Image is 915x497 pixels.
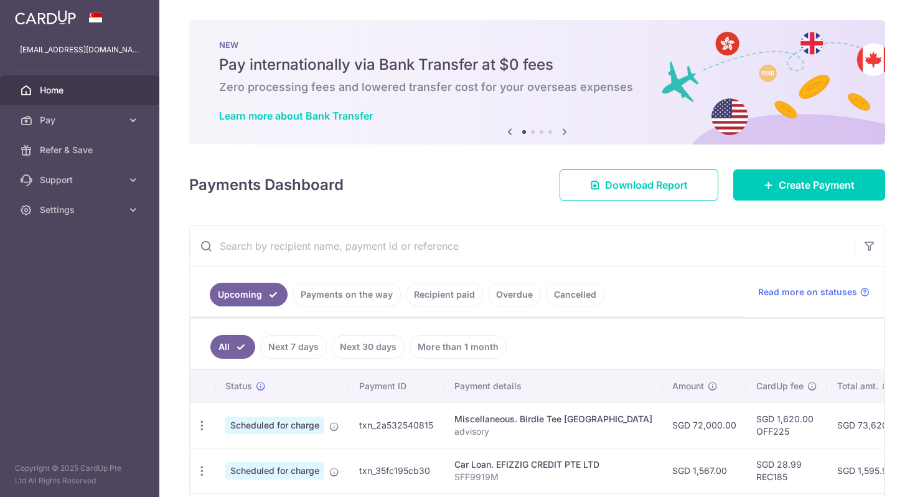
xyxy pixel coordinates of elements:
[746,402,827,448] td: SGD 1,620.00 OFF225
[225,462,324,480] span: Scheduled for charge
[672,380,704,392] span: Amount
[410,335,507,359] a: More than 1 month
[454,425,652,438] p: advisory
[40,114,122,126] span: Pay
[758,286,870,298] a: Read more on statuses
[454,413,652,425] div: Miscellaneous. Birdie Tee [GEOGRAPHIC_DATA]
[189,20,885,144] img: Bank transfer banner
[40,174,122,186] span: Support
[20,44,139,56] p: [EMAIL_ADDRESS][DOMAIN_NAME]
[15,10,76,25] img: CardUp
[219,40,855,50] p: NEW
[332,335,405,359] a: Next 30 days
[260,335,327,359] a: Next 7 days
[827,448,911,493] td: SGD 1,595.99
[758,286,857,298] span: Read more on statuses
[837,380,878,392] span: Total amt.
[349,448,444,493] td: txn_35fc195cb30
[662,448,746,493] td: SGD 1,567.00
[560,169,718,201] a: Download Report
[190,226,855,266] input: Search by recipient name, payment id or reference
[210,335,255,359] a: All
[756,380,804,392] span: CardUp fee
[733,169,885,201] a: Create Payment
[225,380,252,392] span: Status
[454,471,652,483] p: SFF9919M
[662,402,746,448] td: SGD 72,000.00
[454,458,652,471] div: Car Loan. EFIZZIG CREDIT PTE LTD
[40,84,122,97] span: Home
[210,283,288,306] a: Upcoming
[219,110,373,122] a: Learn more about Bank Transfer
[406,283,483,306] a: Recipient paid
[219,80,855,95] h6: Zero processing fees and lowered transfer cost for your overseas expenses
[605,177,688,192] span: Download Report
[488,283,541,306] a: Overdue
[746,448,827,493] td: SGD 28.99 REC185
[546,283,604,306] a: Cancelled
[293,283,401,306] a: Payments on the way
[189,174,344,196] h4: Payments Dashboard
[349,370,444,402] th: Payment ID
[349,402,444,448] td: txn_2a532540815
[779,177,855,192] span: Create Payment
[40,144,122,156] span: Refer & Save
[827,402,911,448] td: SGD 73,620.00
[219,55,855,75] h5: Pay internationally via Bank Transfer at $0 fees
[225,417,324,434] span: Scheduled for charge
[40,204,122,216] span: Settings
[444,370,662,402] th: Payment details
